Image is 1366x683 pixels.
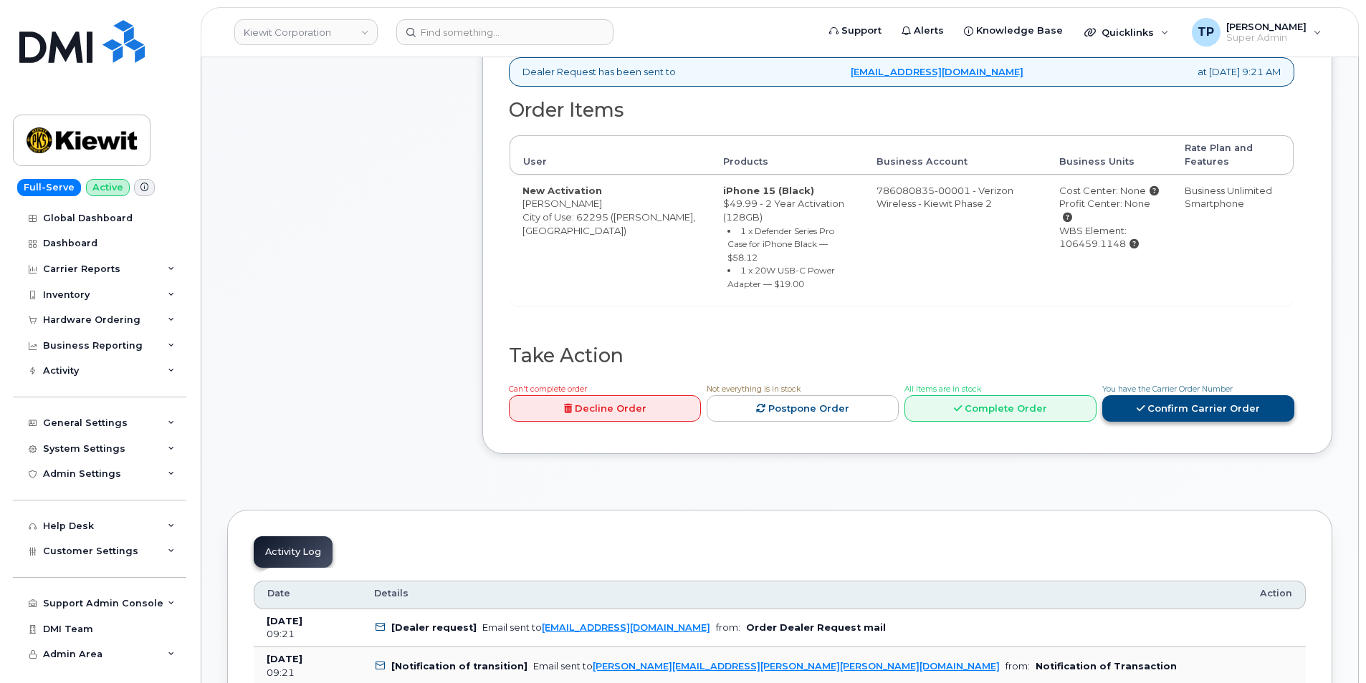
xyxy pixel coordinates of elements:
th: Business Account [864,135,1046,175]
a: [EMAIL_ADDRESS][DOMAIN_NAME] [851,65,1023,79]
span: from: [716,622,740,633]
th: Action [1247,581,1306,609]
div: Quicklinks [1074,18,1179,47]
div: Profit Center: None [1059,197,1160,223]
strong: iPhone 15 (Black) [723,185,814,196]
td: Business Unlimited Smartphone [1172,175,1294,306]
small: 1 x 20W USB-C Power Adapter — $19.00 [727,265,835,289]
td: [PERSON_NAME] City of Use: 62295 ([PERSON_NAME], [GEOGRAPHIC_DATA]) [510,175,710,306]
span: TP [1198,24,1214,41]
b: [Notification of transition] [391,661,527,672]
span: You have the Carrier Order Number [1102,384,1233,394]
span: All Items are in stock [904,384,981,394]
span: [PERSON_NAME] [1226,21,1307,32]
div: Email sent to [533,661,1000,672]
span: Date [267,587,290,600]
h2: Take Action [509,345,1294,367]
span: Knowledge Base [976,24,1063,38]
th: Products [710,135,864,175]
iframe: Messenger Launcher [1304,621,1355,672]
div: 09:21 [267,628,348,641]
div: Email sent to [482,622,710,633]
span: Support [841,24,882,38]
a: Kiewit Corporation [234,19,378,45]
h2: Order Items [509,100,1294,121]
td: $49.99 - 2 Year Activation (128GB) [710,175,864,306]
a: Confirm Carrier Order [1102,395,1294,422]
input: Find something... [396,19,613,45]
b: [Dealer request] [391,622,477,633]
strong: New Activation [522,185,602,196]
span: Details [374,587,409,600]
div: WBS Element: 106459.1148 [1059,224,1160,251]
b: [DATE] [267,616,302,626]
span: Super Admin [1226,32,1307,44]
span: Not everything is in stock [707,384,801,394]
th: Business Units [1046,135,1172,175]
b: Order Dealer Request mail [746,622,886,633]
a: Decline Order [509,395,701,422]
a: [EMAIL_ADDRESS][DOMAIN_NAME] [542,622,710,633]
b: [DATE] [267,654,302,664]
div: Tyler Pollock [1182,18,1332,47]
b: Notification of Transaction [1036,661,1177,672]
div: Dealer Request has been sent to at [DATE] 9:21 AM [509,57,1294,87]
th: User [510,135,710,175]
div: 09:21 [267,667,348,679]
a: Support [819,16,892,45]
span: from: [1006,661,1030,672]
a: Alerts [892,16,954,45]
div: Cost Center: None [1059,184,1160,198]
td: 786080835-00001 - Verizon Wireless - Kiewit Phase 2 [864,175,1046,306]
a: [PERSON_NAME][EMAIL_ADDRESS][PERSON_NAME][PERSON_NAME][DOMAIN_NAME] [593,661,1000,672]
span: Alerts [914,24,944,38]
span: Quicklinks [1102,26,1154,38]
a: Knowledge Base [954,16,1073,45]
a: Postpone Order [707,395,899,422]
th: Rate Plan and Features [1172,135,1294,175]
small: 1 x Defender Series Pro Case for iPhone Black — $58.12 [727,226,834,263]
span: Can't complete order [509,384,587,394]
a: Complete Order [904,395,1097,422]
